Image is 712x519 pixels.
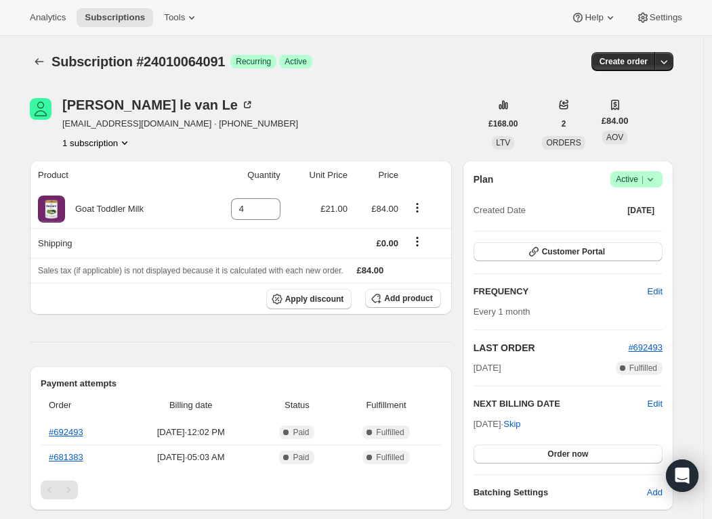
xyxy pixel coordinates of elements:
[357,265,384,275] span: £84.00
[51,54,225,69] span: Subscription #24010064091
[384,293,432,304] span: Add product
[285,160,352,190] th: Unit Price
[376,452,404,463] span: Fulfilled
[352,160,402,190] th: Price
[648,397,663,411] button: Edit
[496,138,510,148] span: LTV
[62,136,131,150] button: Product actions
[41,480,441,499] nav: Pagination
[585,12,603,23] span: Help
[376,427,404,438] span: Fulfilled
[648,285,663,298] span: Edit
[406,234,428,249] button: Shipping actions
[474,173,494,186] h2: Plan
[62,98,254,112] div: [PERSON_NAME] le van Le
[320,204,348,214] span: £21.00
[627,205,654,216] span: [DATE]
[201,160,284,190] th: Quantity
[293,427,309,438] span: Paid
[650,12,682,23] span: Settings
[647,486,663,499] span: Add
[38,266,343,275] span: Sales tax (if applicable) is not displayed because it is calculated with each new order.
[22,8,74,27] button: Analytics
[41,390,123,420] th: Order
[546,138,581,148] span: ORDERS
[30,12,66,23] span: Analytics
[474,486,647,499] h6: Batching Settings
[263,399,332,412] span: Status
[474,361,501,375] span: [DATE]
[365,289,440,308] button: Add product
[480,114,526,133] button: £168.00
[474,445,663,464] button: Order now
[619,201,663,220] button: [DATE]
[629,363,657,374] span: Fulfilled
[642,174,644,185] span: |
[285,294,344,304] span: Apply discount
[30,160,201,190] th: Product
[474,242,663,261] button: Customer Portal
[495,413,528,435] button: Skip
[30,52,49,71] button: Subscriptions
[236,56,271,67] span: Recurring
[503,418,520,431] span: Skip
[30,98,51,120] span: Binh le van Le
[266,289,352,309] button: Apply discount
[371,204,398,214] span: £84.00
[547,449,588,459] span: Order now
[285,56,307,67] span: Active
[628,342,663,353] a: #692493
[666,459,698,492] div: Open Intercom Messenger
[591,52,656,71] button: Create order
[602,114,629,128] span: £84.00
[474,419,521,429] span: [DATE] ·
[406,200,428,215] button: Product actions
[639,482,671,503] button: Add
[616,173,657,186] span: Active
[293,452,309,463] span: Paid
[49,452,83,462] a: #681383
[65,202,144,216] div: Goat Toddler Milk
[474,204,526,217] span: Created Date
[41,377,441,390] h2: Payment attempts
[600,56,648,67] span: Create order
[30,228,201,258] th: Shipping
[127,399,255,412] span: Billing date
[127,426,255,439] span: [DATE] · 12:02 PM
[49,427,83,437] a: #692493
[376,238,398,248] span: £0.00
[127,451,255,464] span: [DATE] · 05:03 AM
[474,307,530,317] span: Every 1 month
[474,285,648,298] h2: FREQUENCY
[628,8,690,27] button: Settings
[474,341,629,355] h2: LAST ORDER
[628,341,663,355] button: #692493
[164,12,185,23] span: Tools
[62,117,298,131] span: [EMAIL_ADDRESS][DOMAIN_NAME] · [PHONE_NUMBER]
[77,8,153,27] button: Subscriptions
[606,133,623,142] span: AOV
[542,246,605,257] span: Customer Portal
[38,196,65,223] img: product img
[85,12,145,23] span: Subscriptions
[156,8,207,27] button: Tools
[339,399,432,412] span: Fulfillment
[474,397,648,411] h2: NEXT BILLING DATE
[563,8,625,27] button: Help
[562,118,566,129] span: 2
[640,281,671,302] button: Edit
[488,118,518,129] span: £168.00
[553,114,574,133] button: 2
